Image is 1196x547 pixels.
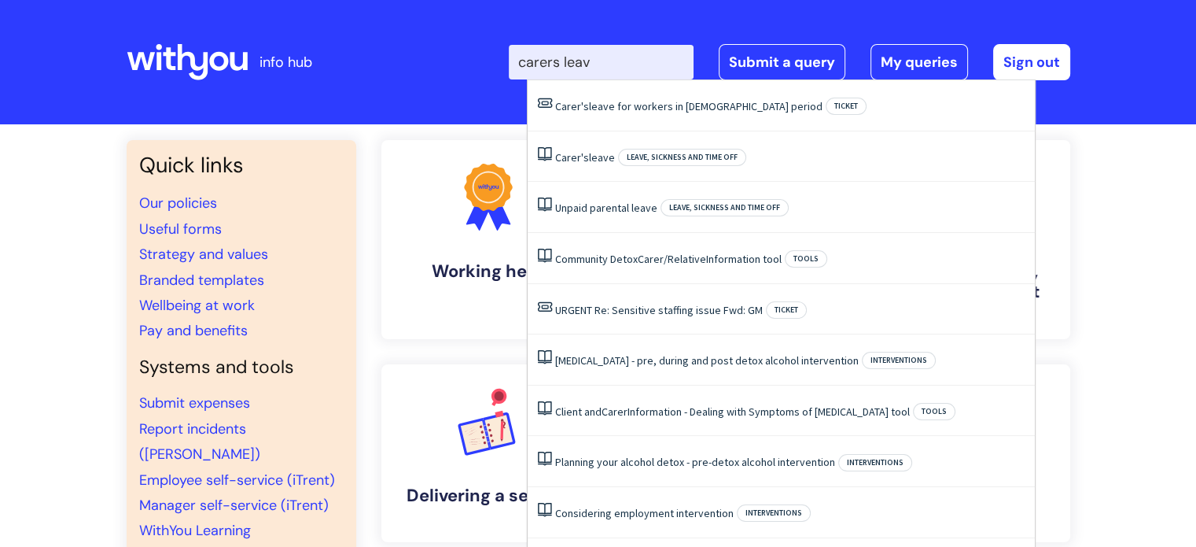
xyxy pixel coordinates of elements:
a: Submit a query [719,44,845,80]
a: Planning your alcohol detox - pre-detox alcohol intervention [555,455,835,469]
a: [MEDICAL_DATA] - pre, during and post detox alcohol intervention [555,353,859,368]
a: Report incidents ([PERSON_NAME]) [139,419,260,464]
span: Tools [913,403,955,420]
span: Carer's [555,99,589,113]
a: Submit expenses [139,394,250,412]
h4: Systems and tools [139,357,344,379]
span: Tools [785,250,827,268]
span: Ticket [826,98,867,115]
a: Client andCarerInformation - Dealing with Symptoms of [MEDICAL_DATA] tool [555,405,910,419]
a: Sign out [993,44,1070,80]
a: Pay and benefits [139,321,248,340]
div: | - [509,44,1070,80]
a: WithYou Learning [139,521,251,540]
h4: Delivering a service [394,486,583,506]
a: Carer'sleave [555,150,615,164]
a: Our policies [139,194,217,213]
a: Considering employment intervention [555,506,734,520]
h4: Working here [394,261,583,282]
a: My queries [870,44,968,80]
span: Interventions [838,454,912,471]
a: Wellbeing at work [139,296,255,315]
span: Carer's [555,150,589,164]
span: Ticket [766,301,807,319]
a: Carer'sleave for workers in [DEMOGRAPHIC_DATA] period [555,99,822,113]
span: Carer/Relative [638,252,706,266]
span: Carer [602,405,627,419]
a: Community DetoxCarer/RelativeInformation tool [555,252,782,266]
span: Leave, sickness and time off [618,149,746,166]
a: Working here [381,140,595,339]
a: Delivering a service [381,364,595,542]
a: Unpaid parental leave [555,201,657,215]
a: Strategy and values [139,245,268,264]
input: Search [509,45,694,79]
a: Employee self-service (iTrent) [139,471,335,490]
a: Branded templates [139,271,264,290]
span: Interventions [737,504,811,522]
h3: Quick links [139,153,344,178]
span: Leave, sickness and time off [661,199,789,216]
a: Manager self-service (iTrent) [139,496,329,515]
span: Interventions [862,352,936,369]
p: info hub [259,50,312,75]
a: URGENT Re: Sensitive staffing issue Fwd: GM [555,303,763,317]
a: Useful forms [139,220,222,238]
